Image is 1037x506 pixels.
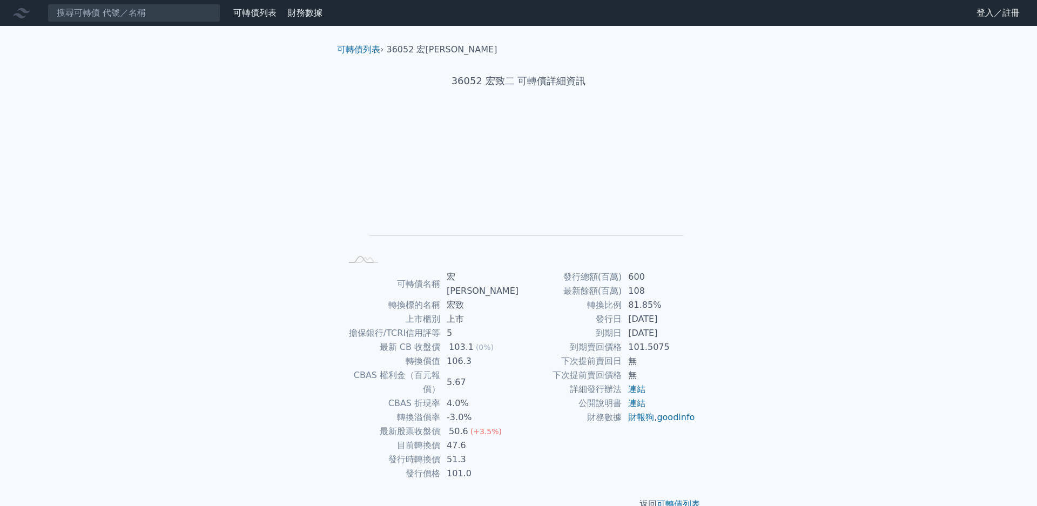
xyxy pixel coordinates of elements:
[518,326,622,340] td: 到期日
[518,368,622,382] td: 下次提前賣回價格
[622,340,696,354] td: 101.5075
[518,396,622,410] td: 公開說明書
[657,412,695,422] a: goodinfo
[288,8,322,18] a: 財務數據
[440,270,518,298] td: 宏[PERSON_NAME]
[440,368,518,396] td: 5.67
[440,396,518,410] td: 4.0%
[518,340,622,354] td: 到期賣回價格
[341,438,440,453] td: 目前轉換價
[518,284,622,298] td: 最新餘額(百萬)
[440,438,518,453] td: 47.6
[328,73,709,89] h1: 36052 宏致二 可轉債詳細資訊
[440,312,518,326] td: 上市
[440,326,518,340] td: 5
[341,326,440,340] td: 擔保銀行/TCRI信用評等
[622,326,696,340] td: [DATE]
[341,312,440,326] td: 上市櫃別
[968,4,1028,22] a: 登入／註冊
[341,270,440,298] td: 可轉債名稱
[518,354,622,368] td: 下次提前賣回日
[622,298,696,312] td: 81.85%
[341,467,440,481] td: 發行價格
[440,298,518,312] td: 宏致
[518,410,622,424] td: 財務數據
[233,8,277,18] a: 可轉債列表
[518,382,622,396] td: 詳細發行辦法
[341,453,440,467] td: 發行時轉換價
[622,354,696,368] td: 無
[387,43,497,56] li: 36052 宏[PERSON_NAME]
[341,424,440,438] td: 最新股票收盤價
[622,270,696,284] td: 600
[447,424,470,438] div: 50.6
[48,4,220,22] input: 搜尋可轉債 代號／名稱
[518,298,622,312] td: 轉換比例
[622,410,696,424] td: ,
[440,410,518,424] td: -3.0%
[337,43,383,56] li: ›
[440,453,518,467] td: 51.3
[622,284,696,298] td: 108
[337,44,380,55] a: 可轉債列表
[359,123,683,252] g: Chart
[628,384,645,394] a: 連結
[447,340,476,354] div: 103.1
[476,343,494,352] span: (0%)
[341,410,440,424] td: 轉換溢價率
[622,312,696,326] td: [DATE]
[628,398,645,408] a: 連結
[341,354,440,368] td: 轉換價值
[518,312,622,326] td: 發行日
[518,270,622,284] td: 發行總額(百萬)
[341,298,440,312] td: 轉換標的名稱
[341,368,440,396] td: CBAS 權利金（百元報價）
[341,340,440,354] td: 最新 CB 收盤價
[470,427,502,436] span: (+3.5%)
[341,396,440,410] td: CBAS 折現率
[440,354,518,368] td: 106.3
[628,412,654,422] a: 財報狗
[440,467,518,481] td: 101.0
[622,368,696,382] td: 無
